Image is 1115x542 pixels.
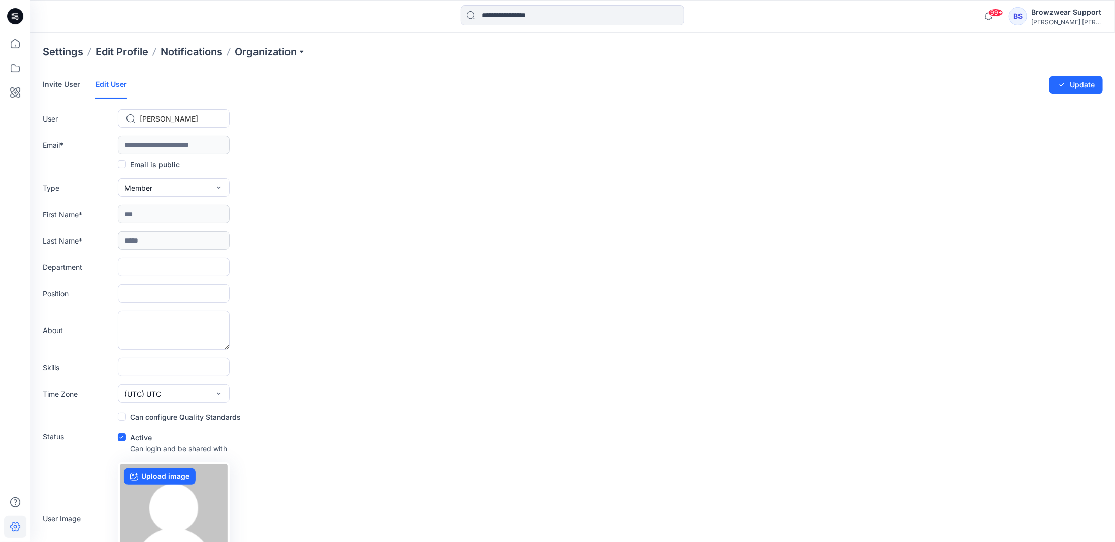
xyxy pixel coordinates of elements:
[43,513,114,524] label: User Image
[118,384,230,403] button: (UTC) UTC
[118,411,241,423] label: Can configure Quality Standards
[43,71,80,98] a: Invite User
[130,443,227,454] p: Can login and be shared with
[124,183,152,193] span: Member
[118,431,152,443] label: Active
[1031,6,1102,18] div: Browzwear Support
[43,288,114,299] label: Position
[1049,76,1103,94] button: Update
[43,388,114,399] label: Time Zone
[161,45,222,59] a: Notifications
[43,45,83,59] p: Settings
[43,325,114,336] label: About
[43,209,114,220] label: First Name
[124,468,196,485] label: Upload image
[43,362,114,373] label: Skills
[118,431,227,443] div: Active
[118,158,180,170] label: Email is public
[43,183,114,193] label: Type
[124,388,161,399] span: (UTC) UTC
[95,45,148,59] a: Edit Profile
[43,262,114,273] label: Department
[1031,18,1102,26] div: [PERSON_NAME] [PERSON_NAME]
[43,431,114,442] label: Status
[1009,7,1027,25] div: BS
[988,9,1003,17] span: 99+
[118,178,230,197] button: Member
[43,235,114,246] label: Last Name
[43,113,114,124] label: User
[95,71,127,99] a: Edit User
[43,140,114,150] label: Email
